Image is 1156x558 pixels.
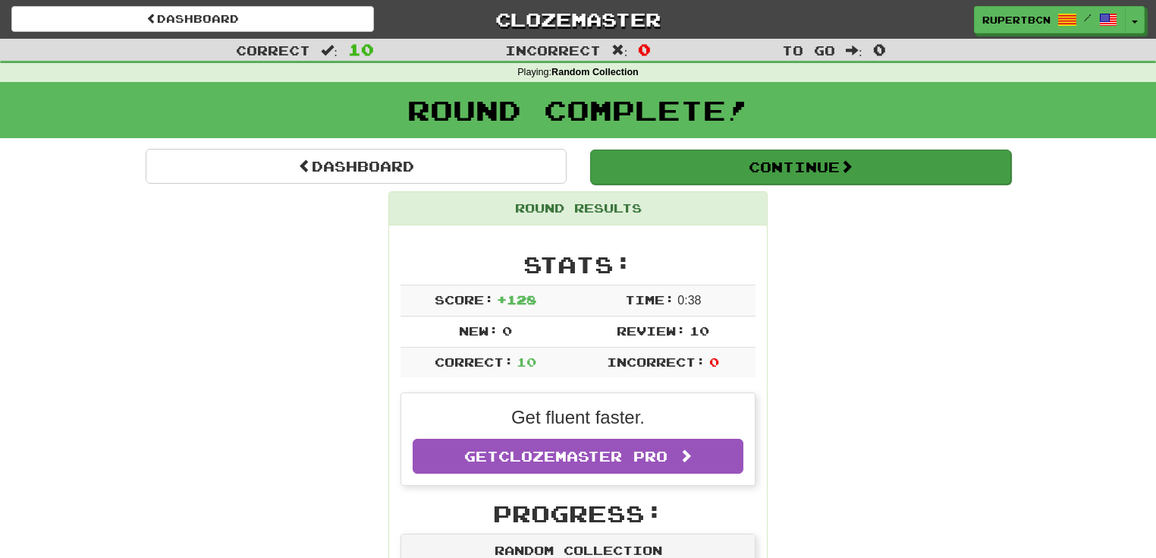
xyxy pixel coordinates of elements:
[846,44,862,57] span: :
[236,43,310,58] span: Correct
[974,6,1126,33] a: RupertBCN /
[389,192,767,225] div: Round Results
[782,43,835,58] span: To go
[625,292,674,307] span: Time:
[321,44,338,57] span: :
[502,323,512,338] span: 0
[590,150,1011,184] button: Continue
[982,13,1051,27] span: RupertBCN
[348,40,374,58] span: 10
[709,355,719,369] span: 0
[413,439,743,474] a: GetClozemaster Pro
[611,44,628,57] span: :
[146,149,567,184] a: Dashboard
[617,323,686,338] span: Review:
[505,43,601,58] span: Incorrect
[401,501,755,526] h2: Progress:
[435,355,514,369] span: Correct:
[413,405,743,430] p: Get fluent faster.
[638,40,651,58] span: 0
[551,67,639,77] strong: Random Collection
[11,6,374,32] a: Dashboard
[677,294,701,307] span: 0 : 38
[5,95,1151,125] h1: Round Complete!
[690,323,709,338] span: 10
[607,355,705,369] span: Incorrect:
[459,323,498,338] span: New:
[498,448,668,465] span: Clozemaster Pro
[497,292,536,307] span: + 128
[435,292,494,307] span: Score:
[517,355,536,369] span: 10
[401,252,755,277] h2: Stats:
[873,40,886,58] span: 0
[1084,12,1092,23] span: /
[397,6,759,33] a: Clozemaster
